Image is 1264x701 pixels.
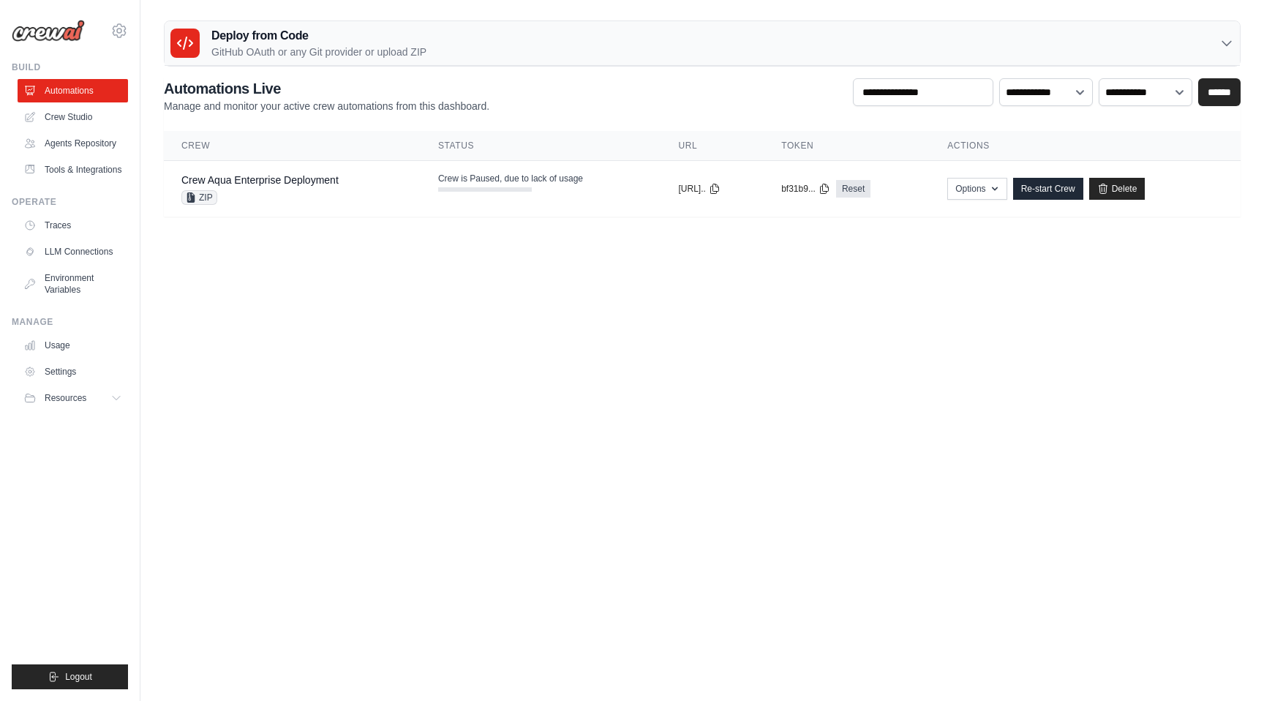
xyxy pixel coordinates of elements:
[164,99,489,113] p: Manage and monitor your active crew automations from this dashboard.
[18,386,128,410] button: Resources
[164,131,421,161] th: Crew
[211,45,426,59] p: GitHub OAuth or any Git provider or upload ZIP
[421,131,661,161] th: Status
[12,316,128,328] div: Manage
[947,178,1007,200] button: Options
[12,61,128,73] div: Build
[18,360,128,383] a: Settings
[1013,178,1083,200] a: Re-start Crew
[18,214,128,237] a: Traces
[12,664,128,689] button: Logout
[18,132,128,155] a: Agents Repository
[764,131,930,161] th: Token
[438,173,583,184] span: Crew is Paused, due to lack of usage
[836,180,870,198] a: Reset
[181,190,217,205] span: ZIP
[18,158,128,181] a: Tools & Integrations
[18,266,128,301] a: Environment Variables
[181,174,339,186] a: Crew Aqua Enterprise Deployment
[1089,178,1145,200] a: Delete
[18,240,128,263] a: LLM Connections
[661,131,764,161] th: URL
[164,78,489,99] h2: Automations Live
[45,392,86,404] span: Resources
[781,183,830,195] button: bf31b9...
[12,20,85,42] img: Logo
[18,334,128,357] a: Usage
[211,27,426,45] h3: Deploy from Code
[18,105,128,129] a: Crew Studio
[12,196,128,208] div: Operate
[65,671,92,683] span: Logout
[18,79,128,102] a: Automations
[930,131,1241,161] th: Actions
